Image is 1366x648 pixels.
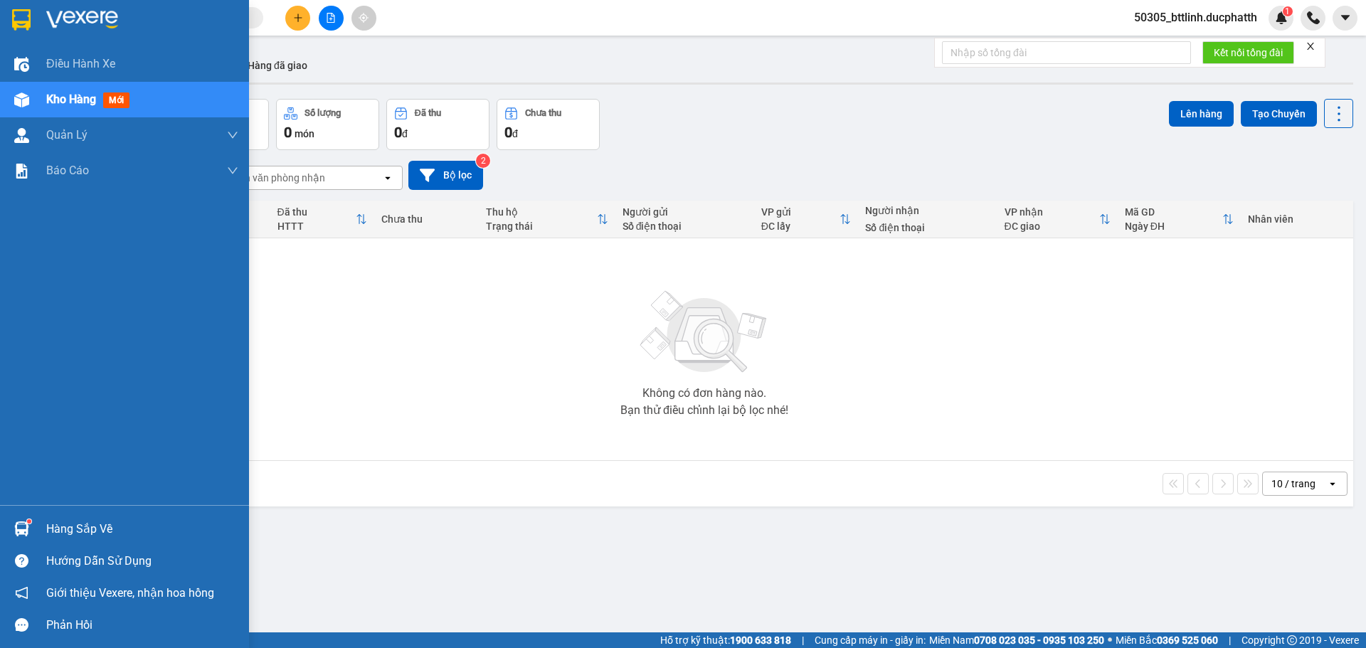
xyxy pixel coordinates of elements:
[326,13,336,23] span: file-add
[46,55,115,73] span: Điều hành xe
[14,164,29,179] img: solution-icon
[415,108,441,118] div: Đã thu
[761,206,840,218] div: VP gửi
[1275,11,1288,24] img: icon-new-feature
[623,221,747,232] div: Số điện thoại
[1118,201,1241,238] th: Toggle SortBy
[236,48,319,83] button: Hàng đã giao
[227,165,238,176] span: down
[351,6,376,31] button: aim
[381,213,472,225] div: Chưa thu
[14,92,29,107] img: warehouse-icon
[277,221,356,232] div: HTTT
[227,171,325,185] div: Chọn văn phòng nhận
[386,99,489,150] button: Đã thu0đ
[1327,478,1338,489] svg: open
[929,632,1104,648] span: Miền Nam
[1214,45,1283,60] span: Kết nối tổng đài
[1005,221,1099,232] div: ĐC giao
[1248,213,1346,225] div: Nhân viên
[46,519,238,540] div: Hàng sắp về
[1283,6,1293,16] sup: 1
[497,99,600,150] button: Chưa thu0đ
[1271,477,1315,491] div: 10 / trang
[285,6,310,31] button: plus
[942,41,1191,64] input: Nhập số tổng đài
[284,124,292,141] span: 0
[525,108,561,118] div: Chưa thu
[730,634,791,646] strong: 1900 633 818
[359,13,369,23] span: aim
[15,554,28,568] span: question-circle
[277,206,356,218] div: Đã thu
[14,521,29,536] img: warehouse-icon
[103,92,129,108] span: mới
[865,205,990,216] div: Người nhận
[620,405,788,416] div: Bạn thử điều chỉnh lại bộ lọc nhé!
[408,161,483,190] button: Bộ lọc
[46,584,214,602] span: Giới thiệu Vexere, nhận hoa hồng
[512,128,518,139] span: đ
[1202,41,1294,64] button: Kết nối tổng đài
[1229,632,1231,648] span: |
[46,126,88,144] span: Quản Lý
[1241,101,1317,127] button: Tạo Chuyến
[865,222,990,233] div: Số điện thoại
[1287,635,1297,645] span: copyright
[486,206,597,218] div: Thu hộ
[1339,11,1352,24] span: caret-down
[27,519,31,524] sup: 1
[293,13,303,23] span: plus
[623,206,747,218] div: Người gửi
[15,586,28,600] span: notification
[402,128,408,139] span: đ
[1108,637,1112,643] span: ⚪️
[12,9,31,31] img: logo-vxr
[486,221,597,232] div: Trạng thái
[479,201,615,238] th: Toggle SortBy
[14,57,29,72] img: warehouse-icon
[1123,9,1269,26] span: 50305_bttlinh.ducphatth
[761,221,840,232] div: ĐC lấy
[633,282,775,382] img: svg+xml;base64,PHN2ZyBjbGFzcz0ibGlzdC1wbHVnX19zdmciIHhtbG5zPSJodHRwOi8vd3d3LnczLm9yZy8yMDAwL3N2Zy...
[1306,41,1315,51] span: close
[1307,11,1320,24] img: phone-icon
[46,92,96,106] span: Kho hàng
[382,172,393,184] svg: open
[1157,634,1218,646] strong: 0369 525 060
[974,634,1104,646] strong: 0708 023 035 - 0935 103 250
[1285,6,1290,16] span: 1
[227,129,238,141] span: down
[504,124,512,141] span: 0
[815,632,926,648] span: Cung cấp máy in - giấy in:
[46,551,238,572] div: Hướng dẫn sử dụng
[46,615,238,636] div: Phản hồi
[14,128,29,143] img: warehouse-icon
[642,388,766,399] div: Không có đơn hàng nào.
[660,632,791,648] span: Hỗ trợ kỹ thuật:
[754,201,859,238] th: Toggle SortBy
[46,161,89,179] span: Báo cáo
[1125,221,1222,232] div: Ngày ĐH
[394,124,402,141] span: 0
[295,128,314,139] span: món
[319,6,344,31] button: file-add
[1116,632,1218,648] span: Miền Bắc
[997,201,1118,238] th: Toggle SortBy
[270,201,375,238] th: Toggle SortBy
[476,154,490,168] sup: 2
[276,99,379,150] button: Số lượng0món
[1005,206,1099,218] div: VP nhận
[802,632,804,648] span: |
[15,618,28,632] span: message
[1125,206,1222,218] div: Mã GD
[1333,6,1357,31] button: caret-down
[305,108,341,118] div: Số lượng
[1169,101,1234,127] button: Lên hàng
